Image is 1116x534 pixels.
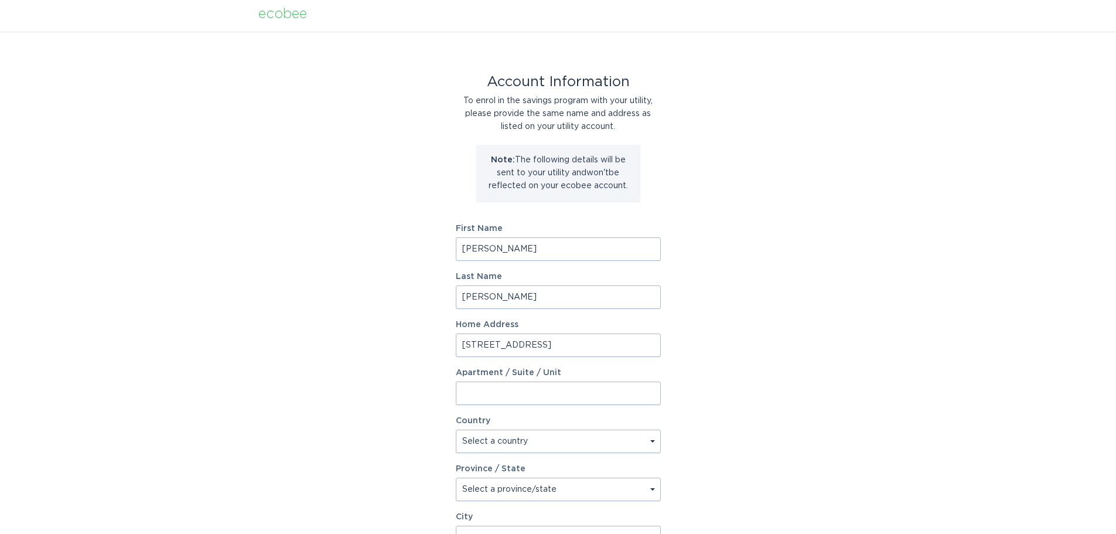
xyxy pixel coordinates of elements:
[456,369,661,377] label: Apartment / Suite / Unit
[258,8,307,21] div: ecobee
[456,94,661,133] div: To enrol in the savings program with your utility, please provide the same name and address as li...
[456,321,661,329] label: Home Address
[456,465,525,473] label: Province / State
[456,76,661,89] div: Account Information
[485,154,632,192] p: The following details will be sent to your utility and won't be reflected on your ecobee account.
[456,513,661,521] label: City
[456,225,661,233] label: First Name
[456,417,490,425] label: Country
[456,273,661,281] label: Last Name
[491,156,515,164] strong: Note:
